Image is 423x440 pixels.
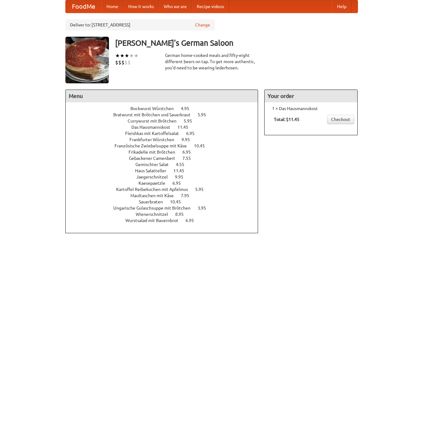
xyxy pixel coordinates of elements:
a: Frankfurter Würstchen 9.95 [129,137,201,142]
span: Wurstsalad mit Bauernbrot [125,218,185,223]
h3: [PERSON_NAME]'s German Saloon [115,37,358,49]
span: 6.95 [186,218,200,223]
span: Maultaschen mit Käse [130,193,180,198]
li: $ [118,59,121,66]
span: Gemischter Salat [135,162,175,167]
span: 6.95 [182,150,197,155]
h4: Your order [265,90,357,102]
span: Wienerschnitzel [136,212,174,217]
li: 1 × Das Hausmannskost [268,105,354,112]
a: Das Hausmannskost 11.45 [131,125,200,130]
a: Gebackener Camenbert 7.55 [129,156,202,161]
span: Französische Zwiebelsuppe mit Käse [115,143,193,148]
span: Bockwurst Würstchen [130,106,180,111]
li: ★ [120,52,125,59]
span: Frikadelle mit Brötchen [129,150,181,155]
b: Total: $11.45 [274,117,299,122]
span: 11.45 [173,168,190,173]
span: Kaesepaetzle [139,181,172,186]
li: $ [115,59,118,66]
li: $ [121,59,125,66]
a: Bratwurst mit Brötchen und Sauerkraut 5.95 [113,112,218,117]
span: Gebackener Camenbert [129,156,181,161]
a: Sauerbraten 10.45 [139,199,192,204]
a: FoodMe [66,0,101,13]
span: Haus Salatteller [135,168,172,173]
li: $ [125,59,128,66]
a: Checkout [327,115,354,124]
a: Wurstsalad mit Bauernbrot 6.95 [125,218,205,223]
li: ★ [125,52,129,59]
div: German home-cooked meals and fifty-eight different beers on tap. To get more authentic, you'd nee... [165,52,258,71]
span: 8.95 [175,212,190,217]
a: Help [332,0,351,13]
a: Change [195,22,210,28]
span: Jaegerschnitzel [136,174,174,179]
a: Recipe videos [192,0,229,13]
li: ★ [115,52,120,59]
span: 6.95 [186,131,201,136]
span: Frankfurter Würstchen [129,137,181,142]
span: 4.95 [181,106,195,111]
span: Currywurst mit Brötchen [128,118,183,123]
span: 9.95 [175,174,190,179]
span: Ungarische Gulaschsuppe mit Brötchen [113,206,197,211]
span: Bratwurst mit Brötchen und Sauerkraut [113,112,197,117]
span: 10.45 [194,143,211,148]
span: 9.95 [181,137,196,142]
span: 4.55 [176,162,190,167]
span: 5.95 [184,118,198,123]
span: Kartoffel Reibekuchen mit Apfelmus [116,187,194,192]
a: Home [101,0,123,13]
a: Kartoffel Reibekuchen mit Apfelmus 5.95 [116,187,215,192]
a: Wienerschnitzel 8.95 [136,212,195,217]
a: Fleishkas mit Kartoffelsalat 6.95 [125,131,206,136]
a: Frikadelle mit Brötchen 6.95 [129,150,202,155]
span: Fleishkas mit Kartoffelsalat [125,131,185,136]
h4: Menu [66,90,258,102]
li: $ [128,59,131,66]
img: angular.jpg [65,37,109,83]
span: Das Hausmannskost [131,125,176,130]
a: Französische Zwiebelsuppe mit Käse 10.45 [115,143,216,148]
span: 5.95 [198,112,212,117]
span: Sauerbraten [139,199,169,204]
a: Kaesepaetzle 6.95 [139,181,192,186]
li: ★ [134,52,139,59]
a: Who we are [159,0,192,13]
span: 6.95 [172,181,187,186]
span: 5.95 [195,187,210,192]
a: Bockwurst Würstchen 4.95 [130,106,201,111]
a: Gemischter Salat 4.55 [135,162,196,167]
span: 7.95 [181,193,195,198]
span: 11.45 [177,125,195,130]
a: How it works [123,0,159,13]
li: ★ [129,52,134,59]
a: Currywurst mit Brötchen 5.95 [128,118,204,123]
div: Deliver to: [STREET_ADDRESS] [65,19,215,30]
span: 10.45 [170,199,187,204]
a: Maultaschen mit Käse 7.95 [130,193,201,198]
span: 3.95 [198,206,212,211]
a: Ungarische Gulaschsuppe mit Brötchen 3.95 [113,206,218,211]
a: Jaegerschnitzel 9.95 [136,174,195,179]
a: Haus Salatteller 11.45 [135,168,196,173]
span: 7.55 [182,156,197,161]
